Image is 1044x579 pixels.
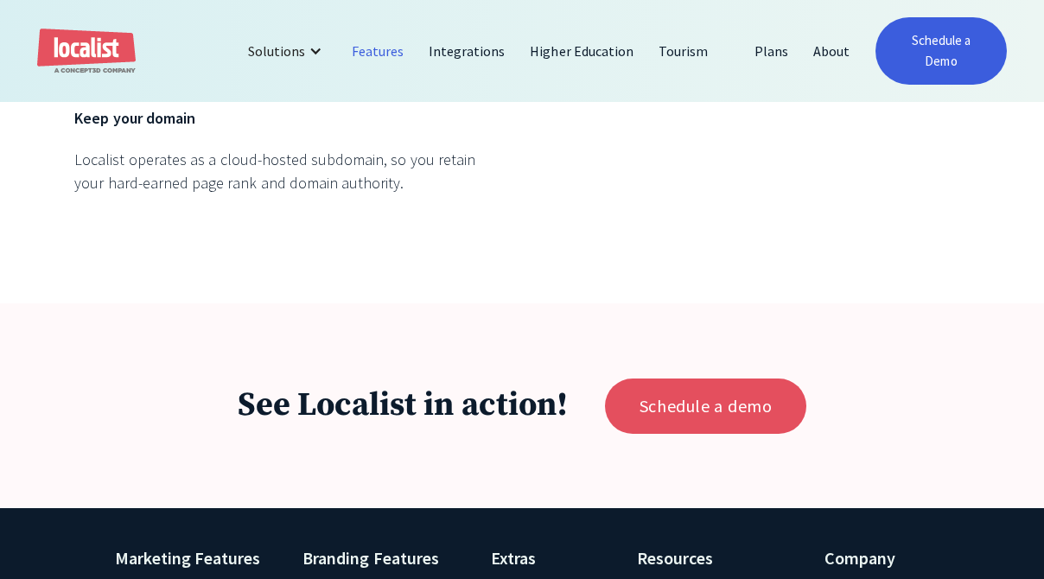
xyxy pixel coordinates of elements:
a: Schedule a demo [605,379,806,434]
a: Schedule a Demo [875,17,1007,85]
div: Solutions [248,41,305,61]
a: About [801,30,863,72]
div: Solutions [235,30,340,72]
a: Features [340,30,417,72]
h4: Branding Features [302,545,469,571]
a: home [37,29,136,74]
a: Tourism [646,30,721,72]
a: Integrations [417,30,518,72]
h6: Keep your domain [74,106,485,130]
h1: See Localist in action! [238,385,568,427]
div: Localist operates as a cloud-hosted subdomain, so you retain your hard-earned page rank and domai... [74,148,485,194]
h4: Resources [637,545,804,571]
a: Higher Education [518,30,646,72]
a: Plans [742,30,801,72]
h4: Company [824,545,929,571]
h4: Marketing Features [115,545,282,571]
h4: Extras [491,545,616,571]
